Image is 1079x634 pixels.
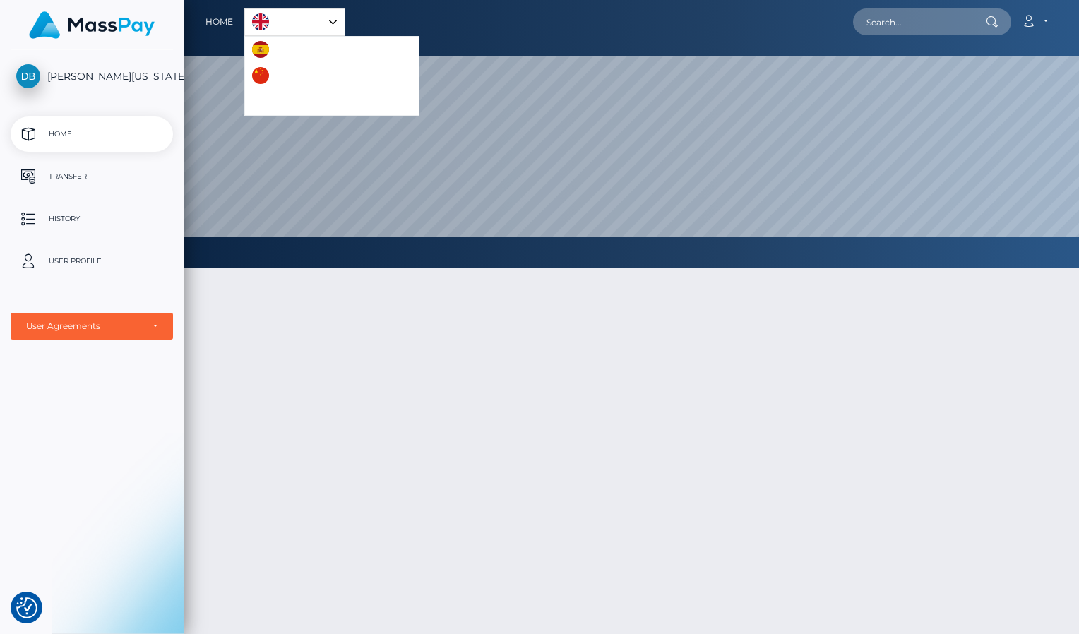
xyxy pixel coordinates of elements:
a: History [11,201,173,237]
img: MassPay [29,11,155,39]
span: [PERSON_NAME][US_STATE] [PERSON_NAME] [11,70,173,83]
a: English [245,9,345,35]
div: User Agreements [26,321,142,332]
aside: Language selected: English [244,8,345,36]
div: Language [244,8,345,36]
input: Search... [853,8,986,35]
a: Home [11,116,173,152]
a: User Profile [11,244,173,279]
a: Home [205,7,233,37]
button: Consent Preferences [16,597,37,618]
p: User Profile [16,251,167,272]
button: User Agreements [11,313,173,340]
a: Português ([GEOGRAPHIC_DATA]) [245,89,419,115]
p: Home [16,124,167,145]
a: Español [245,37,324,63]
ul: Language list [244,36,419,116]
p: History [16,208,167,229]
p: Transfer [16,166,167,187]
img: Revisit consent button [16,597,37,618]
a: 中文 (简体) [245,63,331,89]
a: Transfer [11,159,173,194]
